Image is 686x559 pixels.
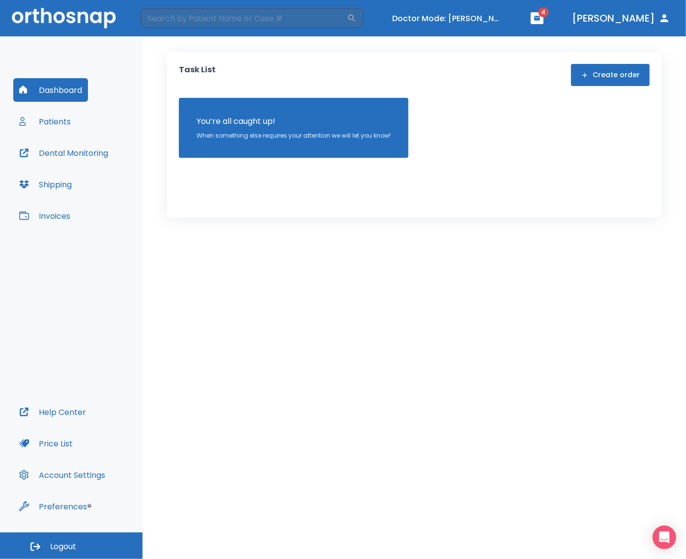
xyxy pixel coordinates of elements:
span: Logout [50,541,76,552]
p: When something else requires your attention we will let you know! [197,131,391,140]
div: Tooltip anchor [85,501,94,510]
button: Dashboard [13,78,88,102]
button: Help Center [13,400,92,424]
button: Account Settings [13,463,111,487]
button: Create order [571,64,650,86]
span: 4 [539,7,549,17]
button: Shipping [13,173,78,196]
button: Preferences [13,495,93,518]
input: Search by Patient Name or Case # [141,8,347,28]
button: Dental Monitoring [13,141,114,165]
div: Open Intercom Messenger [653,526,676,549]
button: Patients [13,110,77,133]
img: Orthosnap [12,8,116,28]
button: [PERSON_NAME] [568,9,674,27]
p: You’re all caught up! [197,116,391,127]
button: Price List [13,432,79,455]
button: Invoices [13,204,76,228]
p: Task List [179,64,216,86]
button: Doctor Mode: [PERSON_NAME] [388,10,506,27]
